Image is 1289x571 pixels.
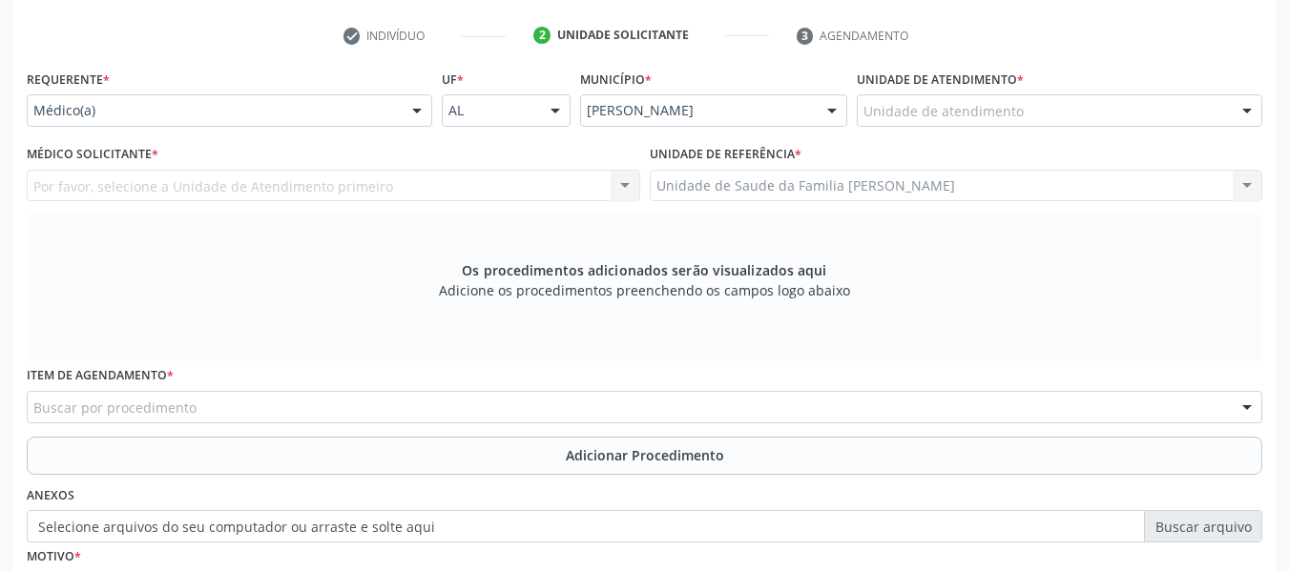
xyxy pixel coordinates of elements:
[462,260,826,280] span: Os procedimentos adicionados serão visualizados aqui
[27,437,1262,475] button: Adicionar Procedimento
[439,280,850,300] span: Adicione os procedimentos preenchendo os campos logo abaixo
[33,101,393,120] span: Médico(a)
[580,65,652,94] label: Município
[442,65,464,94] label: UF
[557,27,689,44] div: Unidade solicitante
[33,398,197,418] span: Buscar por procedimento
[27,65,110,94] label: Requerente
[533,27,551,44] div: 2
[566,445,724,465] span: Adicionar Procedimento
[857,65,1024,94] label: Unidade de atendimento
[863,101,1024,121] span: Unidade de atendimento
[650,140,801,170] label: Unidade de referência
[448,101,531,120] span: AL
[27,140,158,170] label: Médico Solicitante
[27,361,174,391] label: Item de agendamento
[587,101,808,120] span: [PERSON_NAME]
[27,481,74,511] label: Anexos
